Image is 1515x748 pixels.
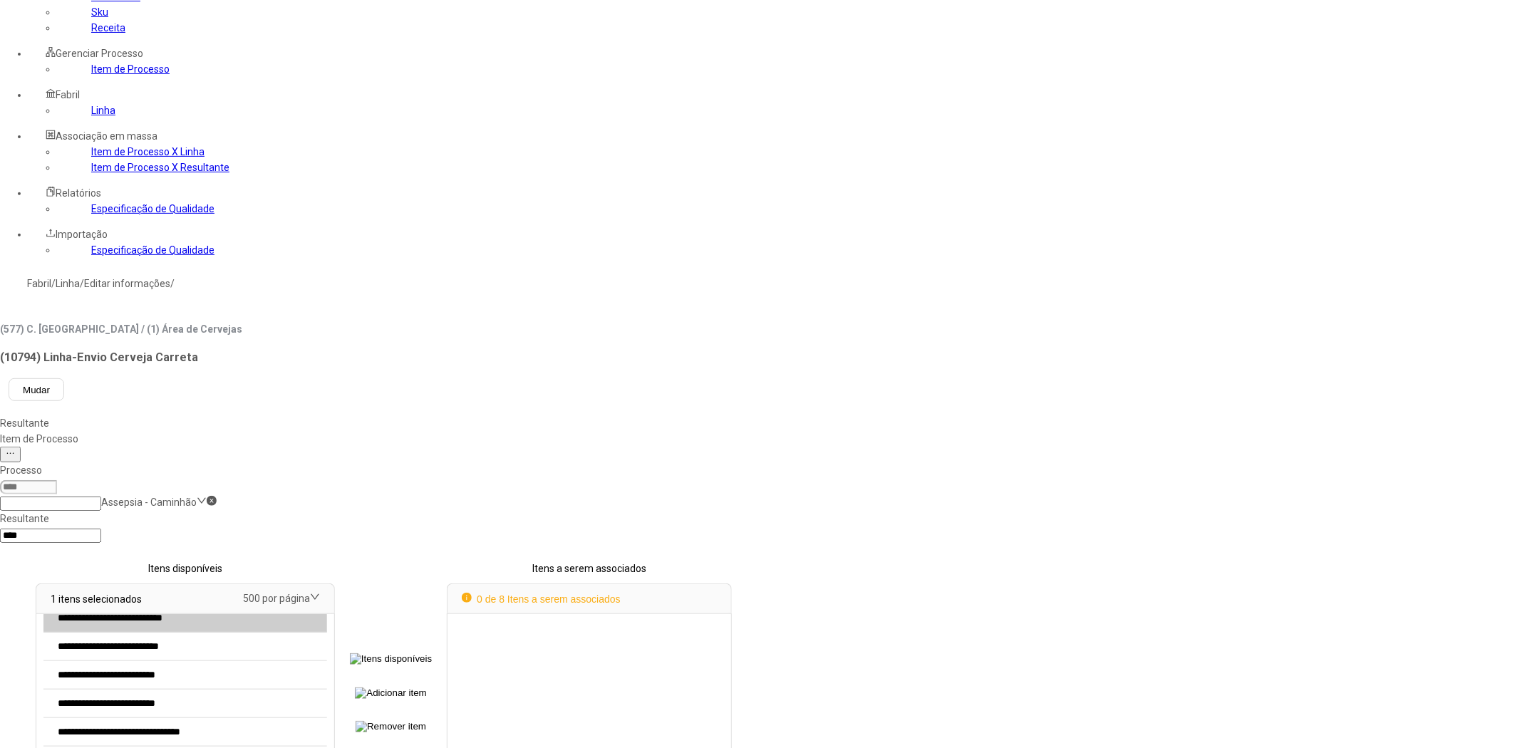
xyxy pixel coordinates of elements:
[91,63,170,75] a: Item de Processo
[56,187,101,199] span: Relatórios
[56,229,108,240] span: Importação
[56,89,80,100] span: Fabril
[80,278,84,289] nz-breadcrumb-separator: /
[170,278,175,289] nz-breadcrumb-separator: /
[56,48,143,59] span: Gerenciar Processo
[243,593,310,604] nz-select-item: 500 por página
[356,721,426,732] img: Remover item
[91,203,214,214] a: Especificação de Qualidade
[447,561,732,576] p: Itens a serem associados
[355,687,426,699] img: Adicionar item
[91,105,115,116] a: Linha
[84,278,170,289] a: Editar informações
[23,385,50,395] span: Mudar
[101,497,197,508] nz-select-item: Assepsia - Caminhão
[91,244,214,256] a: Especificação de Qualidade
[51,278,56,289] nz-breadcrumb-separator: /
[91,22,125,33] a: Receita
[350,653,432,665] img: Itens disponíveis
[91,146,205,157] a: Item de Processo X Linha
[51,591,142,607] p: 1 itens selecionados
[27,278,51,289] a: Fabril
[56,130,157,142] span: Associação em massa
[91,162,229,173] a: Item de Processo X Resultante
[36,561,335,576] p: Itens disponíveis
[56,278,80,289] a: Linha
[91,6,108,18] a: Sku
[9,378,64,401] button: Mudar
[462,591,621,607] p: 0 de 8 Itens a serem associados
